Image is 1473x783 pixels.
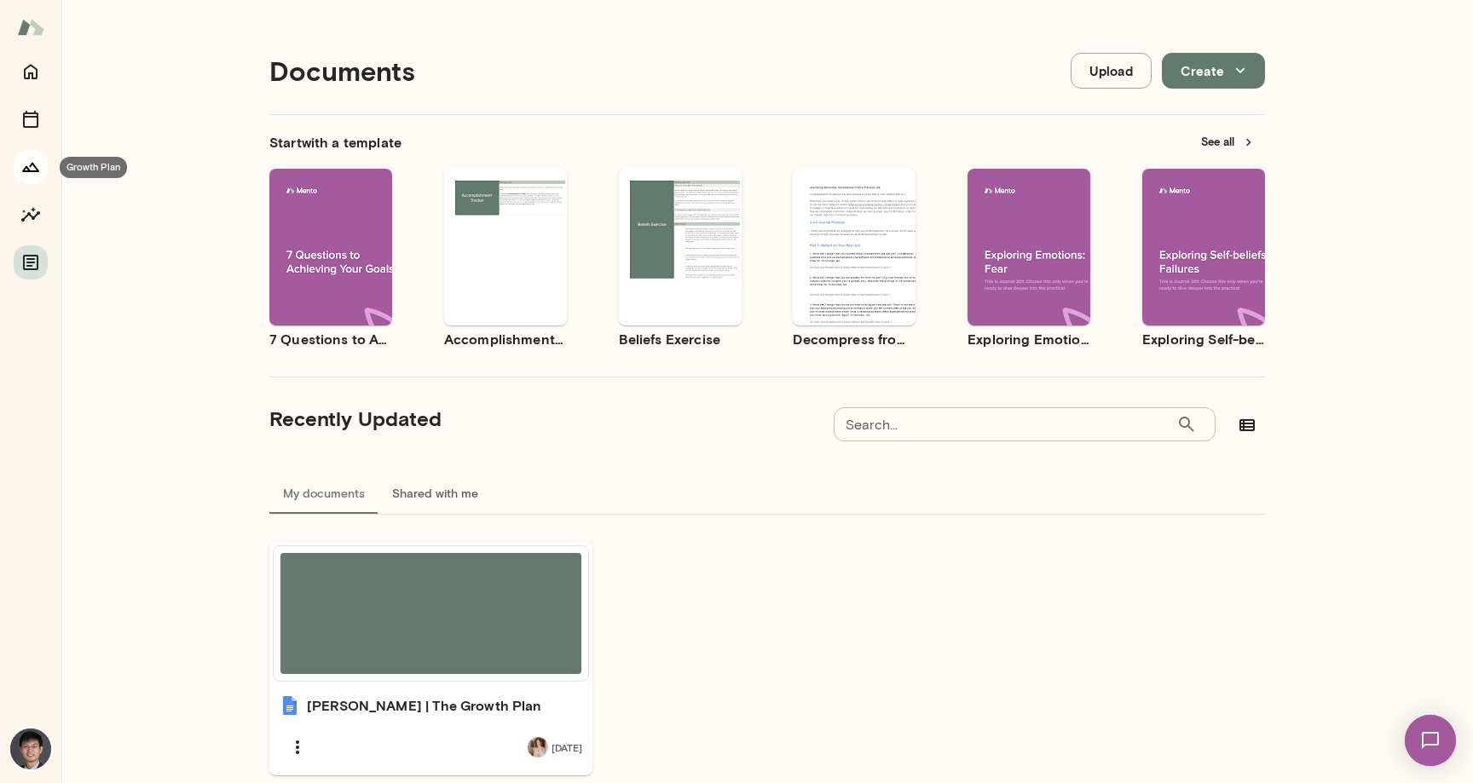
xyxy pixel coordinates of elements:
[793,329,916,349] h6: Decompress from a Job
[14,150,48,184] button: Growth Plan
[280,695,300,716] img: Alex | The Growth Plan
[269,329,392,349] h6: 7 Questions to Achieving Your Goals
[444,329,567,349] h6: Accomplishment Tracker
[619,329,742,349] h6: Beliefs Exercise
[1071,53,1152,89] button: Upload
[14,198,48,232] button: Insights
[269,132,401,153] h6: Start with a template
[10,728,51,769] img: Alex Wang
[269,473,378,514] button: My documents
[14,55,48,89] button: Home
[552,740,582,754] span: [DATE]
[14,102,48,136] button: Sessions
[17,11,44,43] img: Mento
[269,405,442,432] h5: Recently Updated
[1162,53,1265,89] button: Create
[14,245,48,279] button: Documents
[378,473,492,514] button: Shared with me
[269,55,415,87] h4: Documents
[307,695,542,716] h6: [PERSON_NAME] | The Growth Plan
[60,157,127,178] div: Growth Plan
[269,473,1265,514] div: documents tabs
[968,329,1090,349] h6: Exploring Emotions: Fear
[1191,129,1265,155] button: See all
[1142,329,1265,349] h6: Exploring Self-beliefs: Failures
[528,737,548,757] img: Nancy Alsip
